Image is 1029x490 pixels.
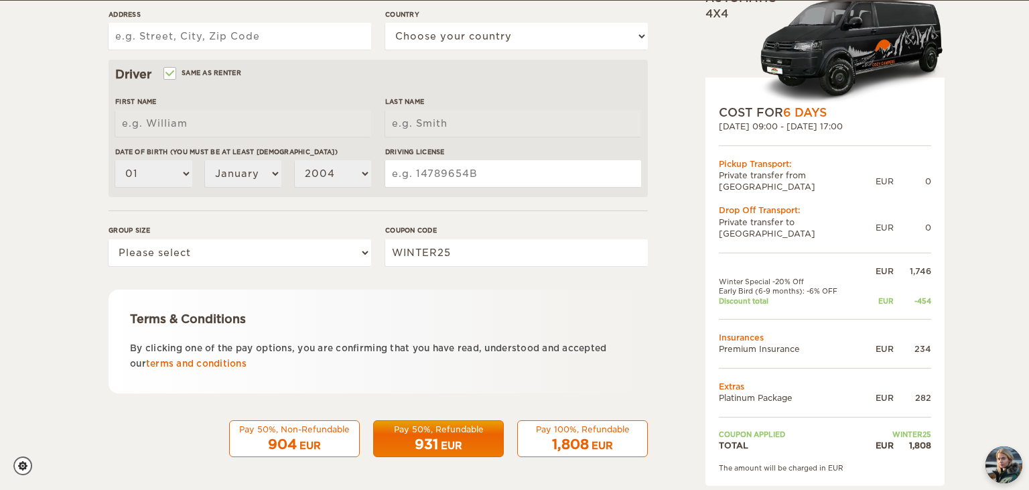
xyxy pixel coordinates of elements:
div: EUR [864,343,894,355]
div: -454 [894,296,931,305]
div: EUR [864,392,894,404]
input: e.g. 14789654B [385,160,641,187]
input: Same as renter [165,70,174,79]
div: Pay 50%, Non-Refundable [238,424,351,435]
div: [DATE] 09:00 - [DATE] 17:00 [719,121,931,132]
label: Group size [109,225,371,235]
span: 1,808 [552,436,589,452]
div: Driver [115,66,641,82]
div: EUR [299,439,321,452]
a: terms and conditions [146,359,247,369]
div: EUR [441,439,462,452]
td: TOTAL [719,440,864,451]
td: Early Bird (6-9 months): -6% OFF [719,286,864,296]
div: 282 [894,392,931,404]
div: Pay 100%, Refundable [526,424,639,435]
button: chat-button [985,446,1022,483]
div: Pickup Transport: [719,158,931,170]
td: Coupon applied [719,430,864,439]
label: First Name [115,97,371,107]
label: Date of birth (You must be at least [DEMOGRAPHIC_DATA]) [115,147,371,157]
input: e.g. Street, City, Zip Code [109,23,371,50]
div: EUR [864,265,894,277]
div: Terms & Conditions [130,311,626,327]
div: 0 [894,222,931,233]
td: Extras [719,381,931,392]
label: Same as renter [165,66,241,79]
div: Drop Off Transport: [719,204,931,216]
div: EUR [876,222,894,233]
span: 904 [268,436,297,452]
td: Discount total [719,296,864,305]
div: 234 [894,343,931,355]
div: 1,746 [894,265,931,277]
div: The amount will be charged in EUR [719,463,931,473]
input: e.g. Smith [385,110,641,137]
label: Driving License [385,147,641,157]
td: Insurances [719,332,931,343]
td: WINTER25 [864,430,931,439]
img: Freyja at Cozy Campers [985,446,1022,483]
span: 6 Days [783,105,827,119]
label: Country [385,9,648,19]
td: Private transfer from [GEOGRAPHIC_DATA] [719,170,876,192]
button: Pay 100%, Refundable 1,808 EUR [517,420,648,458]
div: 1,808 [894,440,931,451]
label: Coupon code [385,225,648,235]
div: EUR [876,176,894,187]
p: By clicking one of the pay options, you are confirming that you have read, understood and accepte... [130,341,626,372]
button: Pay 50%, Non-Refundable 904 EUR [229,420,360,458]
button: Pay 50%, Refundable 931 EUR [373,420,504,458]
div: 0 [894,176,931,187]
td: Platinum Package [719,392,864,404]
label: Last Name [385,97,641,107]
div: Pay 50%, Refundable [382,424,495,435]
td: Private transfer to [GEOGRAPHIC_DATA] [719,216,876,239]
div: EUR [592,439,613,452]
div: EUR [864,440,894,451]
div: EUR [864,296,894,305]
a: Cookie settings [13,456,41,475]
input: e.g. William [115,110,371,137]
td: Winter Special -20% Off [719,277,864,286]
div: COST FOR [719,104,931,120]
label: Address [109,9,371,19]
td: Premium Insurance [719,343,864,355]
span: 931 [415,436,438,452]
